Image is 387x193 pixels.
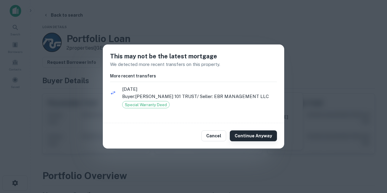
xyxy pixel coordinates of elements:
[357,145,387,174] iframe: Chat Widget
[201,130,226,141] button: Cancel
[122,102,169,108] span: Special Warranty Deed
[110,73,277,79] h6: More recent transfers
[110,61,277,68] p: We detected more recent transfers on this property.
[122,86,277,93] span: [DATE]
[122,101,170,108] div: Special Warranty Deed
[230,130,277,141] button: Continue Anyway
[122,93,277,100] p: Buyer: [PERSON_NAME] 101 TRUST / Seller: EBR MANAGEMENT LLC
[110,52,277,61] h5: This may not be the latest mortgage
